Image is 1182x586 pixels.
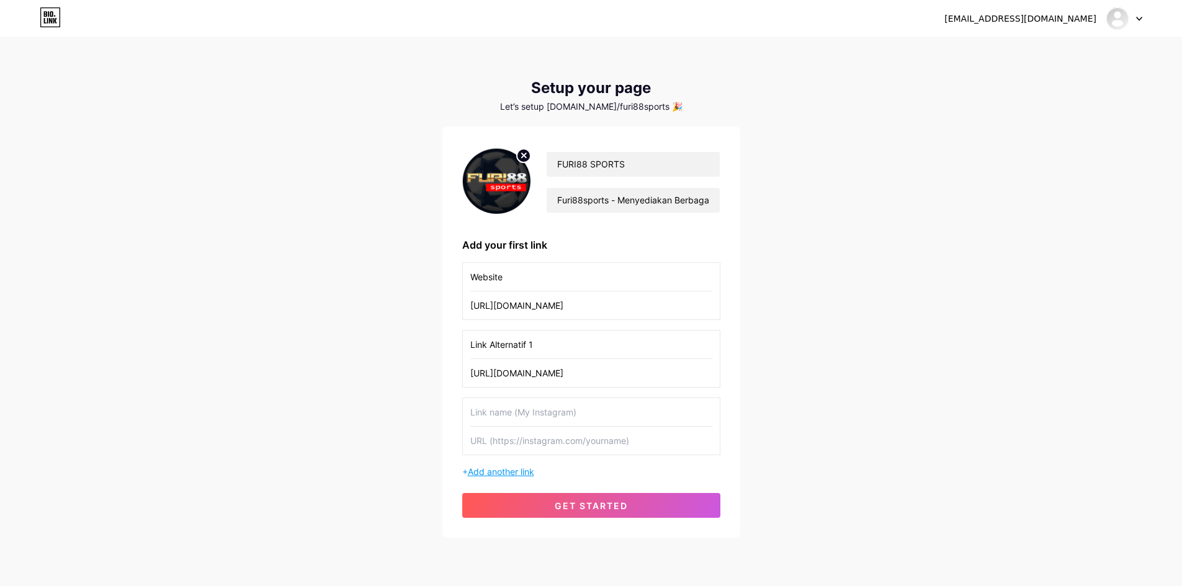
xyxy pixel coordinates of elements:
[1106,7,1129,30] img: furi88sports
[470,291,712,319] input: URL (https://instagram.com/yourname)
[470,359,712,387] input: URL (https://instagram.com/yourname)
[547,188,719,213] input: bio
[468,466,534,477] span: Add another link
[470,331,712,358] input: Link name (My Instagram)
[555,500,628,511] span: get started
[462,238,720,252] div: Add your first link
[470,263,712,291] input: Link name (My Instagram)
[442,102,740,112] div: Let’s setup [DOMAIN_NAME]/furi88sports 🎉
[442,79,740,97] div: Setup your page
[470,427,712,455] input: URL (https://instagram.com/yourname)
[462,465,720,478] div: +
[470,398,712,426] input: Link name (My Instagram)
[944,12,1096,25] div: [EMAIL_ADDRESS][DOMAIN_NAME]
[547,152,719,177] input: Your name
[462,146,532,218] img: profile pic
[462,493,720,518] button: get started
